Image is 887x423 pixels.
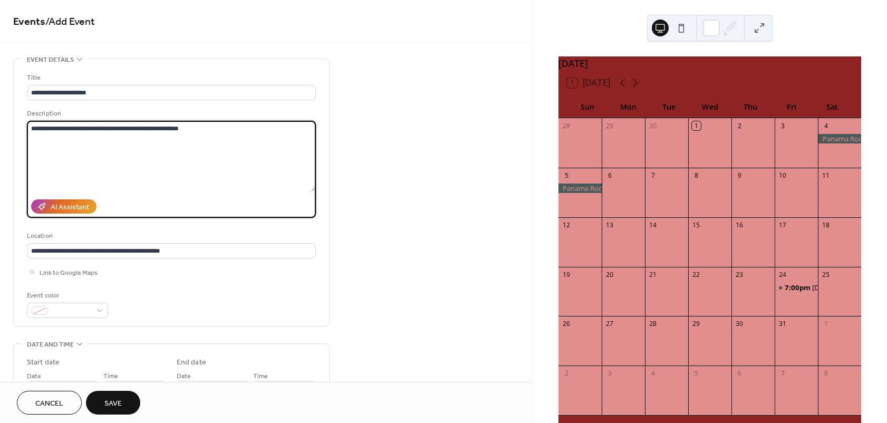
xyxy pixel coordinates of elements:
div: 9 [735,171,744,180]
div: Start date [27,357,60,368]
div: Fri [771,96,812,118]
div: 5 [562,171,571,180]
div: End date [177,357,206,368]
div: 24 [778,270,787,279]
div: Wed [689,96,730,118]
button: Cancel [17,391,82,415]
div: Location [27,230,314,242]
div: 5 [692,369,701,378]
span: Time [253,371,268,382]
span: Link to Google Maps [40,267,98,278]
div: 14 [649,220,658,229]
div: 4 [649,369,658,378]
div: 30 [735,320,744,329]
div: 6 [735,369,744,378]
span: Date [177,371,191,382]
span: Date [27,371,41,382]
span: Event details [27,54,74,65]
div: 8 [822,369,831,378]
div: 30 [649,121,658,130]
div: 2 [562,369,571,378]
div: 7 [649,171,658,180]
div: 11 [822,171,831,180]
div: 22 [692,270,701,279]
div: 19 [562,270,571,279]
div: Title [27,72,314,83]
span: / Add Event [45,12,95,32]
div: 28 [562,121,571,130]
div: Sun [567,96,608,118]
div: 25 [822,270,831,279]
div: 10 [778,171,787,180]
div: 6 [605,171,614,180]
div: Event color [27,290,106,301]
span: Cancel [35,398,63,409]
div: 13 [605,220,614,229]
div: 2 [735,121,744,130]
div: 15 [692,220,701,229]
div: 29 [692,320,701,329]
div: 21 [649,270,658,279]
div: AI Assistant [51,202,89,213]
div: 28 [649,320,658,329]
span: 7:00pm [785,283,812,292]
div: 18 [822,220,831,229]
span: Save [104,398,122,409]
div: 7 [778,369,787,378]
span: Date and time [27,339,74,350]
div: Mon [608,96,649,118]
div: [DATE] [558,56,861,70]
div: Tue [649,96,689,118]
div: 3 [605,369,614,378]
div: 1 [692,121,701,130]
div: Sat [812,96,853,118]
div: 17 [778,220,787,229]
div: 16 [735,220,744,229]
div: Description [27,108,314,119]
div: 29 [605,121,614,130]
div: 1 [822,320,831,329]
div: 12 [562,220,571,229]
div: 8 [692,171,701,180]
button: AI Assistant [31,199,97,214]
div: 27 [605,320,614,329]
div: Panama Rocks Fall Foliage Festival [558,184,602,193]
div: 31 [778,320,787,329]
a: Events [13,12,45,32]
span: Time [103,371,118,382]
div: Goddess Womens Circle [775,283,818,292]
div: 23 [735,270,744,279]
button: Save [86,391,140,415]
div: Thu [730,96,771,118]
div: 20 [605,270,614,279]
div: 3 [778,121,787,130]
div: 26 [562,320,571,329]
div: Panama Rocks Fall Foliage Festival [818,134,861,143]
div: 4 [822,121,831,130]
